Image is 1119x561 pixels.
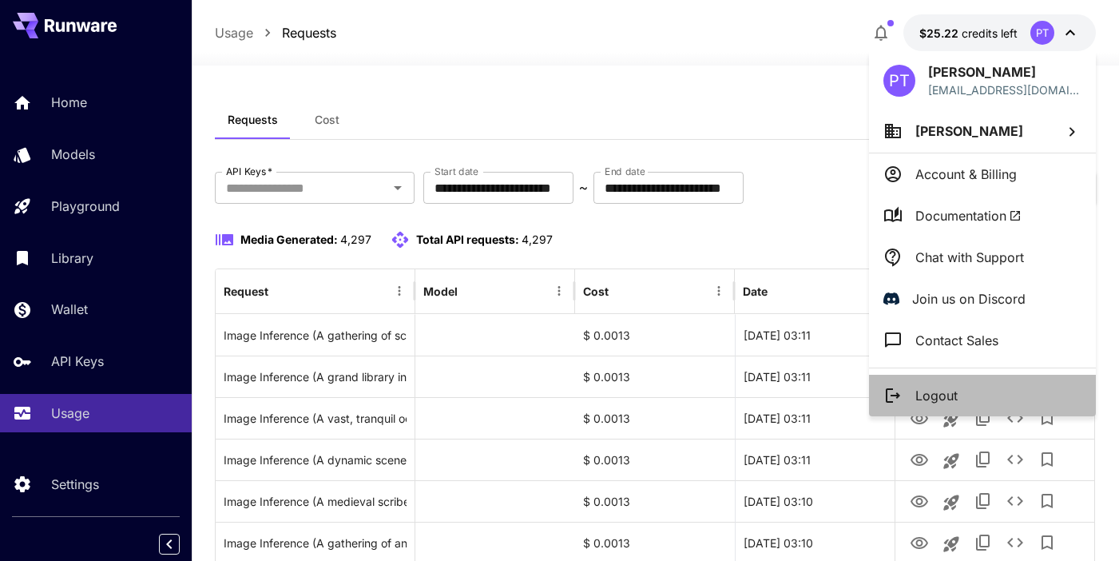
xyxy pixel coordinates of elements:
[869,109,1096,153] button: [PERSON_NAME]
[883,65,915,97] div: PT
[915,386,958,405] p: Logout
[915,165,1017,184] p: Account & Billing
[915,331,998,350] p: Contact Sales
[915,123,1023,139] span: [PERSON_NAME]
[912,289,1026,308] p: Join us on Discord
[928,82,1081,98] div: paultaylor10@me.com
[928,62,1081,82] p: [PERSON_NAME]
[915,248,1024,267] p: Chat with Support
[928,82,1081,98] p: [EMAIL_ADDRESS][DOMAIN_NAME]
[915,206,1022,225] span: Documentation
